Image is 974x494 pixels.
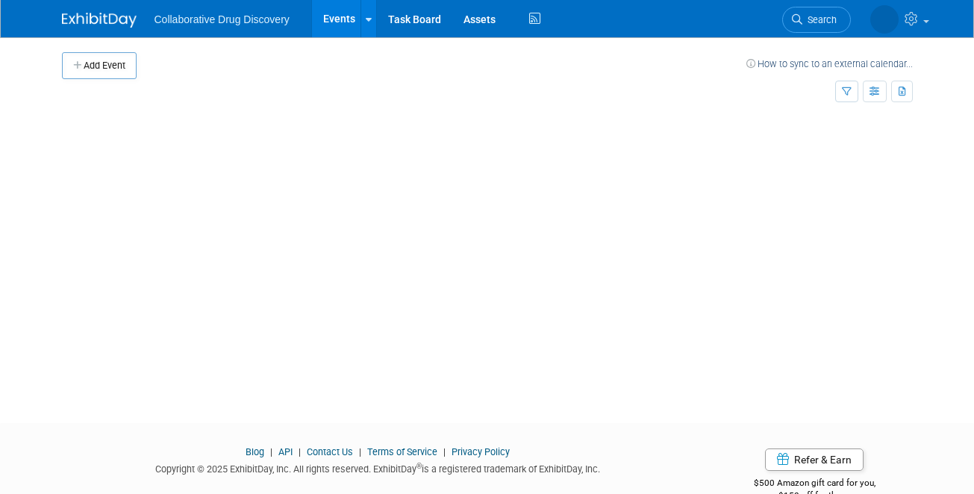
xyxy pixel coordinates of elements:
sup: ® [416,462,422,470]
a: Search [782,7,851,33]
button: Add Event [62,52,137,79]
span: | [295,446,305,457]
span: | [266,446,276,457]
img: ExhibitDay [62,13,137,28]
a: Contact Us [307,446,353,457]
a: API [278,446,293,457]
a: Privacy Policy [452,446,510,457]
span: | [355,446,365,457]
span: | [440,446,449,457]
span: Collaborative Drug Discovery [154,13,290,25]
img: Lauren Kossy [870,5,899,34]
div: Copyright © 2025 ExhibitDay, Inc. All rights reserved. ExhibitDay is a registered trademark of Ex... [62,459,695,476]
a: How to sync to an external calendar... [746,58,913,69]
a: Terms of Service [367,446,437,457]
a: Refer & Earn [765,448,864,471]
span: Search [802,14,837,25]
a: Blog [246,446,264,457]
